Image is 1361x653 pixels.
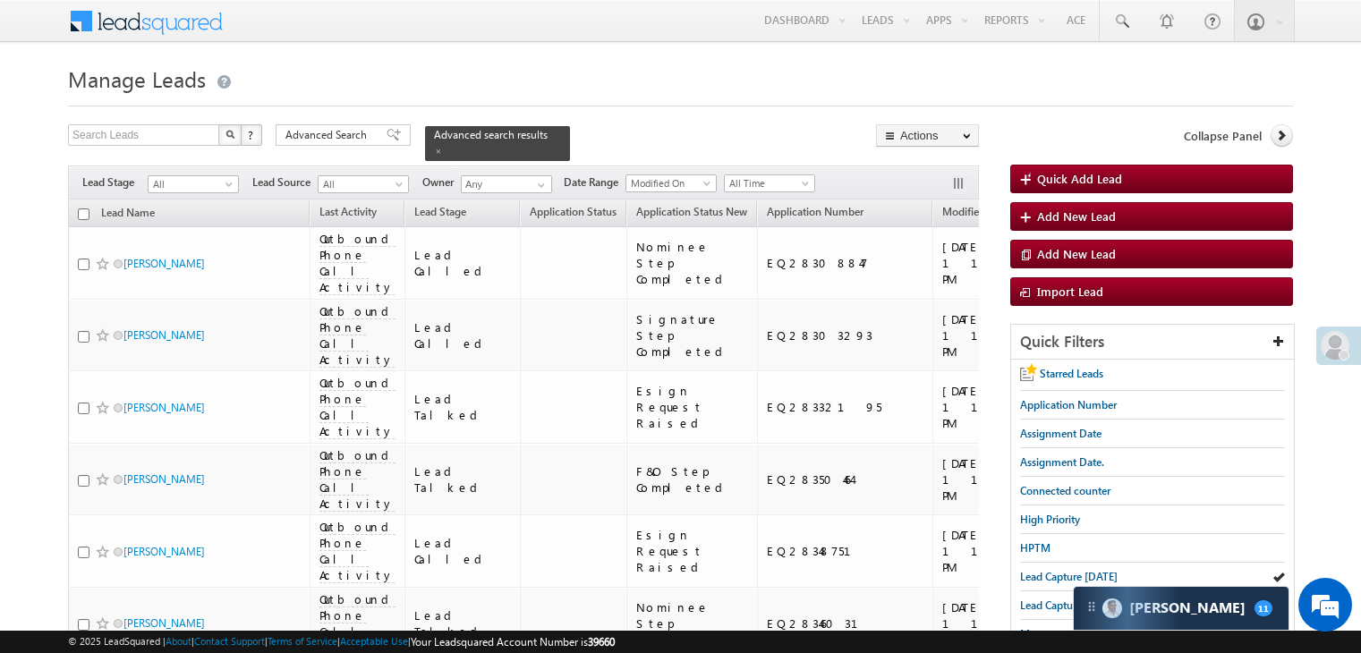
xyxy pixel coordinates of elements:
div: [DATE] 11:03 PM [942,527,1052,575]
span: Application Status New [636,205,747,218]
div: Quick Filters [1011,325,1294,360]
input: Check all records [78,208,89,220]
div: carter-dragCarter[PERSON_NAME]11 [1073,586,1289,631]
span: Add New Lead [1037,246,1116,261]
span: Application Number [767,205,863,218]
span: Lead Source [252,174,318,191]
a: All [148,175,239,193]
a: Terms of Service [268,635,337,647]
a: [PERSON_NAME] [123,401,205,414]
div: EQ28346031 [767,615,924,632]
div: Esign Request Raised [636,527,749,575]
a: Show All Items [528,176,550,194]
a: [PERSON_NAME] [123,616,205,630]
a: Lead Name [92,203,164,226]
span: Advanced Search [285,127,372,143]
span: Advanced search results [434,128,548,141]
span: Modified On [626,175,711,191]
span: All [149,176,234,192]
span: All Time [725,175,810,191]
a: Last Activity [310,202,386,225]
div: Nominee Step Completed [636,599,749,648]
span: Date Range [564,174,625,191]
span: Your Leadsquared Account Number is [411,635,615,649]
a: [PERSON_NAME] [123,257,205,270]
div: Nominee Step Completed [636,239,749,287]
a: All [318,175,409,193]
div: Lead Called [414,319,513,352]
a: Modified On [625,174,717,192]
div: Lead Talked [414,463,513,496]
span: Messages [1020,627,1066,640]
img: Search [225,130,234,139]
a: Contact Support [194,635,265,647]
span: Assignment Date. [1020,455,1104,469]
div: Signature Step Completed [636,311,749,360]
span: Starred Leads [1040,367,1103,380]
a: Lead Stage [405,202,475,225]
span: Lead Capture [DATE] [1020,598,1118,612]
span: ? [248,127,256,142]
div: EQ28308847 [767,255,924,271]
div: [DATE] 11:03 PM [942,455,1052,504]
input: Type to Search [461,175,552,193]
div: F&O Step Completed [636,463,749,496]
a: [PERSON_NAME] [123,328,205,342]
div: EQ28348751 [767,543,924,559]
a: Application Number [758,202,872,225]
span: Assignment Date [1020,427,1102,440]
a: Modified On [933,202,1011,225]
span: 11 [1255,600,1272,616]
span: Lead Stage [414,205,466,218]
a: Acceptable Use [340,635,408,647]
div: Lead Talked [414,607,513,640]
span: Collapse Panel [1184,128,1262,144]
div: Esign Request Raised [636,383,749,431]
span: Outbound Phone Call Activity [319,375,396,439]
div: Lead Talked [414,391,513,423]
div: EQ28332195 [767,399,924,415]
a: Application Status New [627,202,756,225]
a: Application Status [521,202,625,225]
div: EQ28303293 [767,327,924,343]
div: Lead Called [414,247,513,279]
span: Modified On [942,205,1002,218]
span: Lead Stage [82,174,148,191]
span: Lead Capture [DATE] [1020,570,1118,583]
span: Quick Add Lead [1037,171,1122,186]
img: carter-drag [1085,599,1099,614]
div: EQ28350464 [767,471,924,488]
span: © 2025 LeadSquared | | | | | [68,633,615,650]
div: [DATE] 11:04 PM [942,311,1052,360]
div: [DATE] 11:02 PM [942,599,1052,648]
span: Outbound Phone Call Activity [319,447,396,512]
div: [DATE] 11:05 PM [942,239,1052,287]
a: [PERSON_NAME] [123,472,205,486]
div: [DATE] 11:04 PM [942,383,1052,431]
span: Outbound Phone Call Activity [319,303,396,368]
a: All Time [724,174,815,192]
a: About [166,635,191,647]
span: Application Status [530,205,617,218]
button: ? [241,124,262,146]
span: High Priority [1020,513,1080,526]
button: Actions [876,124,979,147]
span: Connected counter [1020,484,1110,497]
span: Application Number [1020,398,1117,411]
span: 39660 [588,635,615,649]
div: Lead Called [414,535,513,567]
span: Import Lead [1037,284,1103,299]
span: Owner [422,174,461,191]
span: Manage Leads [68,64,206,93]
span: All [319,176,404,192]
span: HPTM [1020,541,1051,555]
span: Outbound Phone Call Activity [319,519,396,583]
a: [PERSON_NAME] [123,545,205,558]
span: Outbound Phone Call Activity [319,231,396,295]
span: Add New Lead [1037,208,1116,224]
